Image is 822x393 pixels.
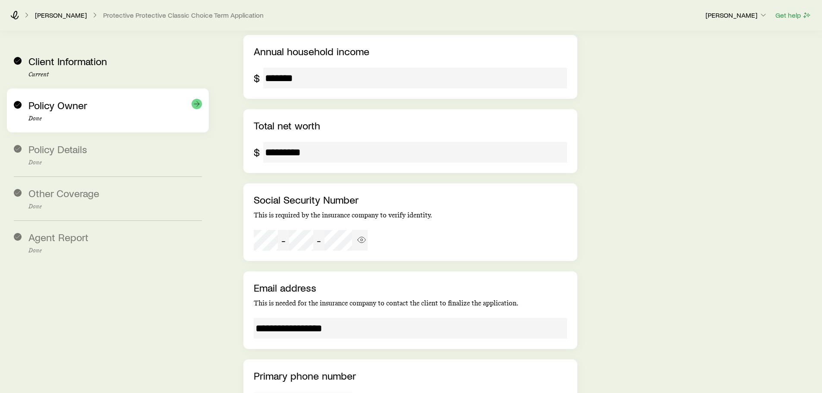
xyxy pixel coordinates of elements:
span: - [281,234,286,246]
p: This is needed for the insurance company to contact the client to finalize the application. [254,299,567,308]
button: Protective Protective Classic Choice Term Application [103,11,264,19]
label: Primary phone number [254,369,356,382]
p: Social Security Number [254,194,567,206]
p: Annual household income [254,45,567,57]
p: Done [28,247,202,254]
span: Other Coverage [28,187,99,199]
p: Total net worth [254,119,567,132]
div: $ [254,146,260,158]
p: This is required by the insurance company to verify identity. [254,211,567,220]
span: - [317,234,321,246]
button: Get help [775,10,812,20]
p: Done [28,159,202,166]
span: Agent Report [28,231,88,243]
p: Email address [254,282,567,294]
p: Done [28,203,202,210]
button: [PERSON_NAME] [705,10,768,21]
p: [PERSON_NAME] [705,11,768,19]
div: $ [254,72,260,84]
span: Policy Details [28,143,87,155]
